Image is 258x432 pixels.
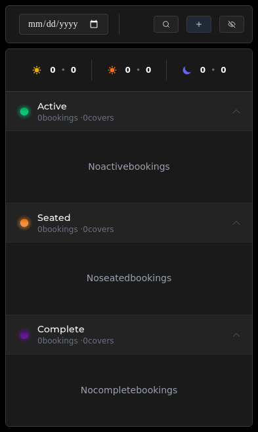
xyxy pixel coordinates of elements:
span: 0 [71,66,76,75]
span: 0 [146,66,151,75]
h3: Seated [37,211,114,224]
button: Create new booking [186,16,211,33]
h3: Complete [37,323,114,336]
p: 0 bookings · 0 covers [37,224,114,235]
span: 0 [50,66,55,75]
p: No complete bookings [14,383,244,397]
button: Search bookings (Cmd/Ctrl + K) [154,16,179,33]
button: Show cancelled bookings (C key) [219,16,244,33]
span: • [136,65,140,75]
p: No seated bookings [14,271,244,285]
p: No active bookings [14,160,244,173]
span: 0 [221,66,226,75]
h3: Active [37,100,114,113]
span: 0 [125,66,131,75]
span: 0 [200,66,205,75]
span: • [211,65,215,75]
p: 0 bookings · 0 covers [37,336,114,346]
span: • [61,65,66,75]
p: 0 bookings · 0 covers [37,113,114,123]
